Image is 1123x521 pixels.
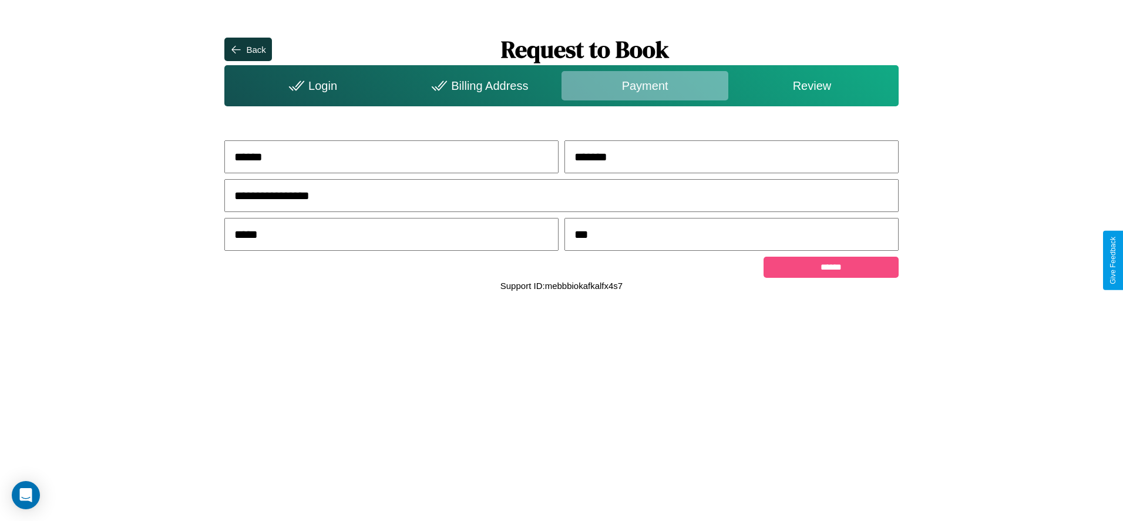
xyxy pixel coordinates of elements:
div: Give Feedback [1109,237,1117,284]
div: Open Intercom Messenger [12,481,40,509]
button: Back [224,38,271,61]
div: Login [227,71,394,100]
div: Payment [561,71,728,100]
p: Support ID: mebbbiokafkalfx4s7 [500,278,623,294]
div: Back [246,45,265,55]
div: Billing Address [395,71,561,100]
h1: Request to Book [272,33,899,65]
div: Review [728,71,895,100]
